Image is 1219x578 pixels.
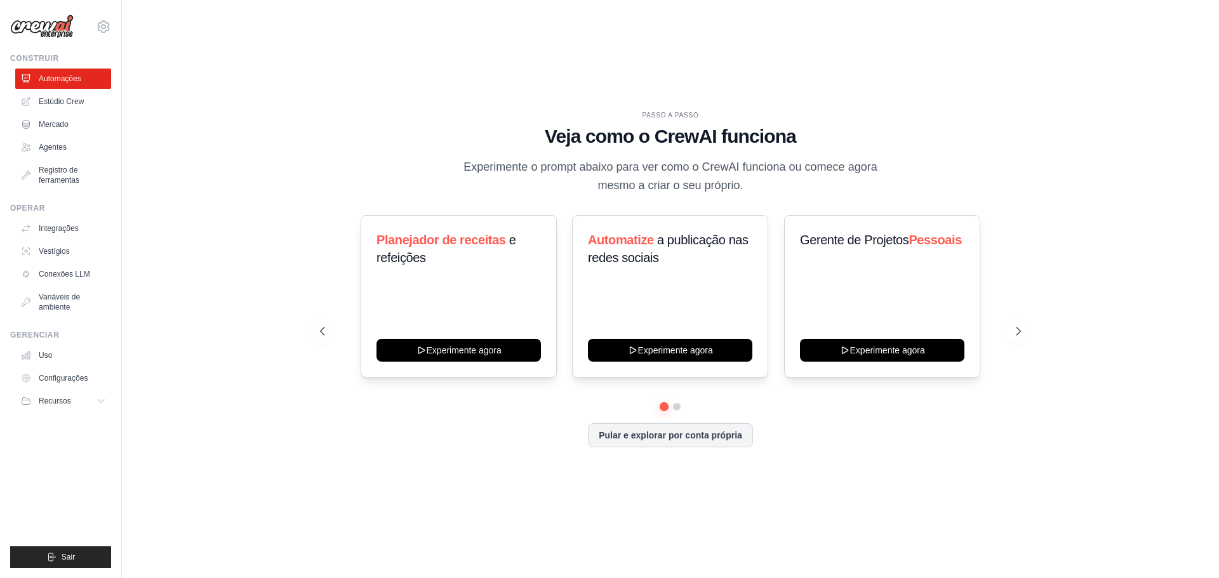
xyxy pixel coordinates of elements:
iframe: Widget de bate-papo [1156,517,1219,578]
font: PASSO A PASSO [643,112,699,119]
font: Estúdio Crew [39,97,84,106]
font: Experimente agora [638,345,713,355]
font: Mercado [39,120,69,129]
button: Experimente agora [588,339,752,362]
font: Construir [10,54,59,63]
a: Configurações [15,368,111,388]
font: Operar [10,204,45,213]
font: Conexões LLM [39,270,90,279]
button: Experimente agora [800,339,964,362]
font: Registro de ferramentas [39,166,79,185]
font: Experimente o prompt abaixo para ver como o CrewAI funciona ou comece agora mesmo a criar o seu p... [463,161,877,192]
a: Integrações [15,218,111,239]
a: Uso [15,345,111,365]
font: Vestígios [39,247,70,256]
button: Sair [10,546,111,568]
a: Vestígios [15,241,111,261]
font: Gerente de Projetos [800,233,909,247]
font: Configurações [39,374,88,383]
a: Agentes [15,137,111,157]
font: Recursos [39,397,71,405]
button: Pular e explorar por conta própria [588,423,753,447]
font: a publicação nas redes sociais [588,233,749,265]
a: Automações [15,69,111,89]
font: Integrações [39,224,79,233]
a: Variáveis ​​de ambiente [15,287,111,317]
font: Gerenciar [10,331,59,339]
font: Experimente agora [849,345,924,355]
font: Planejador de receitas [376,233,506,247]
font: Pessoais [909,233,962,247]
font: Variáveis ​​de ambiente [39,292,80,312]
font: Automatize [588,233,654,247]
font: Uso [39,351,52,360]
button: Recursos [15,391,111,411]
font: Automações [39,74,81,83]
font: Agentes [39,143,67,152]
a: Registro de ferramentas [15,160,111,190]
font: Sair [62,553,75,562]
img: Logotipo [10,15,74,39]
a: Estúdio Crew [15,91,111,112]
a: Mercado [15,114,111,135]
font: Pular e explorar por conta própria [599,430,742,440]
font: Veja como o CrewAI funciona [545,126,796,147]
button: Experimente agora [376,339,541,362]
font: Experimente agora [427,345,502,355]
a: Conexões LLM [15,264,111,284]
